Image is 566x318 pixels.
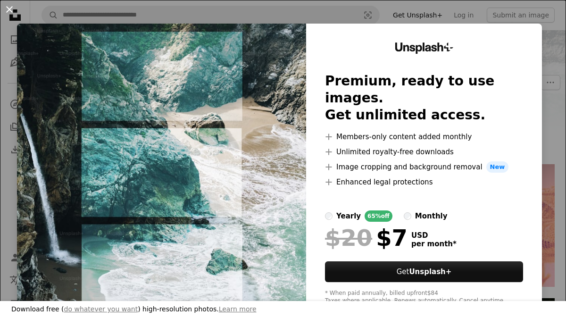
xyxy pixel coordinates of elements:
span: per month * [411,240,457,248]
div: yearly [336,210,361,222]
li: Members-only content added monthly [325,131,523,142]
li: Unlimited royalty-free downloads [325,146,523,158]
a: do whatever you want [64,305,138,313]
strong: Unsplash+ [409,268,451,276]
span: New [486,161,509,173]
div: * When paid annually, billed upfront $84 Taxes where applicable. Renews automatically. Cancel any... [325,290,523,305]
span: USD [411,231,457,240]
a: Learn more [219,305,257,313]
div: monthly [415,210,448,222]
input: yearly65%off [325,212,333,220]
div: 65% off [365,210,392,222]
h2: Premium, ready to use images. Get unlimited access. [325,73,523,124]
li: Image cropping and background removal [325,161,523,173]
li: Enhanced legal protections [325,176,523,188]
h3: Download free ( ) high-resolution photos. [11,305,257,314]
input: monthly [404,212,411,220]
span: $20 [325,226,372,250]
button: GetUnsplash+ [325,261,523,282]
div: $7 [325,226,408,250]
